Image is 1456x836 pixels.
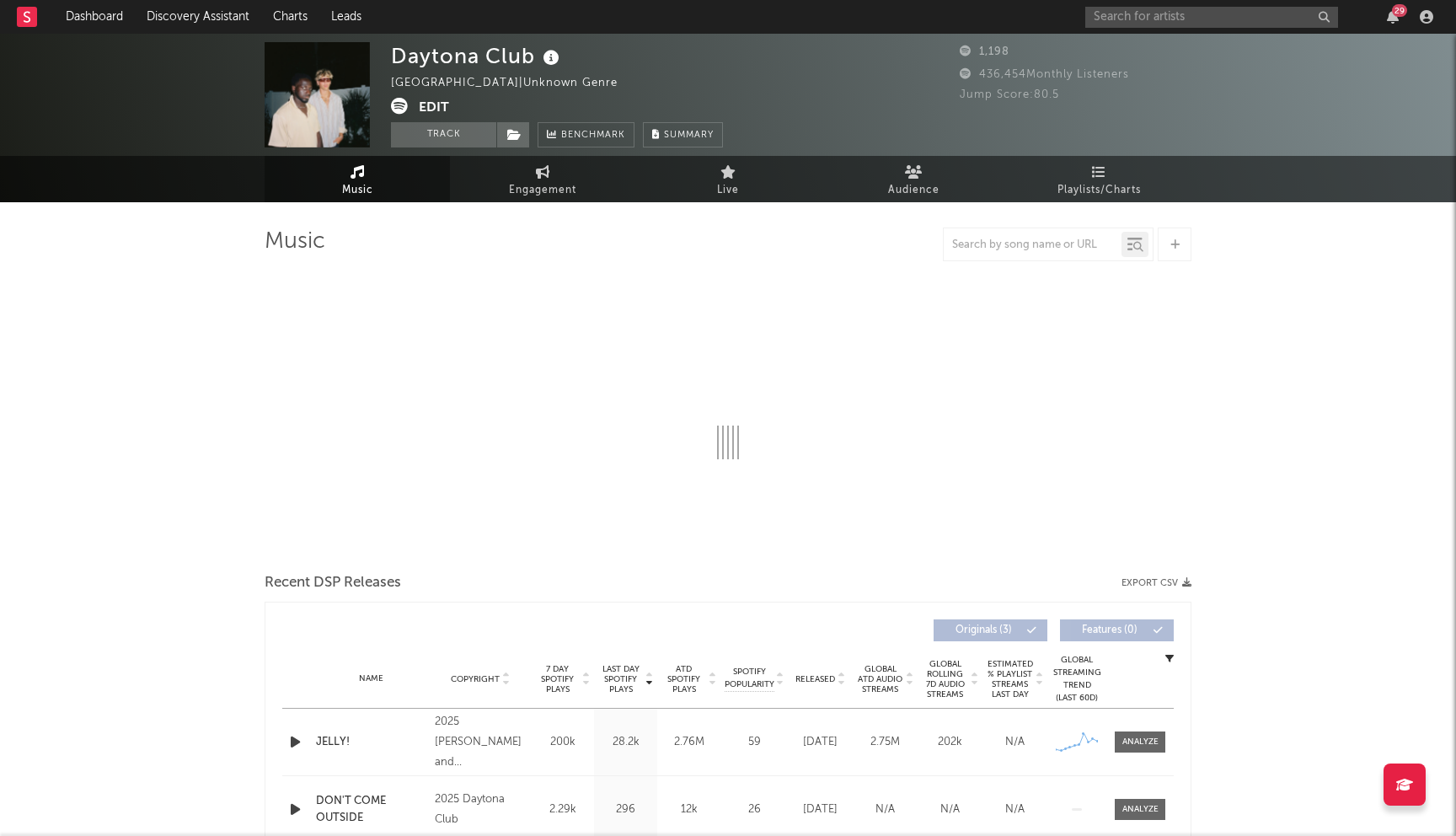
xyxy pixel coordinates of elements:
button: Track [391,122,496,147]
input: Search for artists [1085,7,1338,28]
div: 2.76M [661,734,716,751]
input: Search by song name or URL [944,238,1121,252]
span: Benchmark [561,126,625,146]
span: Last Day Spotify Plays [598,664,643,694]
div: Name [316,673,426,685]
span: Spotify Popularity [725,666,774,691]
div: N/A [987,734,1043,751]
div: 200k [535,734,590,751]
div: 26 [725,801,784,818]
div: [GEOGRAPHIC_DATA] | Unknown Genre [391,73,637,94]
span: Engagement [509,180,576,201]
a: Audience [821,156,1006,202]
span: Global Rolling 7D Audio Streams [922,659,968,699]
span: Jump Score: 80.5 [960,89,1059,100]
span: Copyright [451,674,500,684]
div: 28.2k [598,734,653,751]
div: 12k [661,801,716,818]
span: Audience [888,180,939,201]
div: N/A [922,801,978,818]
span: Live [717,180,739,201]
a: Music [265,156,450,202]
div: 202k [922,734,978,751]
span: ATD Spotify Plays [661,664,706,694]
div: N/A [857,801,913,818]
span: Released [795,674,835,684]
div: 59 [725,734,784,751]
span: 1,198 [960,46,1009,57]
a: JELLY! [316,734,426,751]
span: Playlists/Charts [1057,180,1141,201]
a: DON'T COME OUTSIDE [316,793,426,826]
div: 2025 [PERSON_NAME] and [PERSON_NAME] [435,712,527,773]
div: 29 [1392,4,1407,17]
a: Engagement [450,156,635,202]
div: 2.75M [857,734,913,751]
div: Global Streaming Trend (Last 60D) [1052,654,1102,705]
button: Originals(3) [934,619,1047,641]
button: Features(0) [1060,619,1174,641]
span: Recent DSP Releases [265,573,401,593]
button: Summary [643,122,723,147]
span: Summary [664,131,714,140]
span: Global ATD Audio Streams [857,664,903,694]
div: 296 [598,801,653,818]
a: Live [635,156,821,202]
button: Export CSV [1121,578,1191,588]
div: N/A [987,801,1043,818]
div: [DATE] [792,801,848,818]
div: 2025 Daytona Club [435,790,527,830]
a: Benchmark [538,122,634,147]
span: Estimated % Playlist Streams Last Day [987,659,1033,699]
span: 7 Day Spotify Plays [535,664,580,694]
span: Features ( 0 ) [1071,625,1148,635]
button: Edit [419,98,449,119]
div: [DATE] [792,734,848,751]
span: Originals ( 3 ) [945,625,1022,635]
div: 2.29k [535,801,590,818]
span: Music [342,180,373,201]
span: 436,454 Monthly Listeners [960,69,1129,80]
a: Playlists/Charts [1006,156,1191,202]
button: 29 [1387,10,1399,24]
div: Daytona Club [391,42,564,70]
